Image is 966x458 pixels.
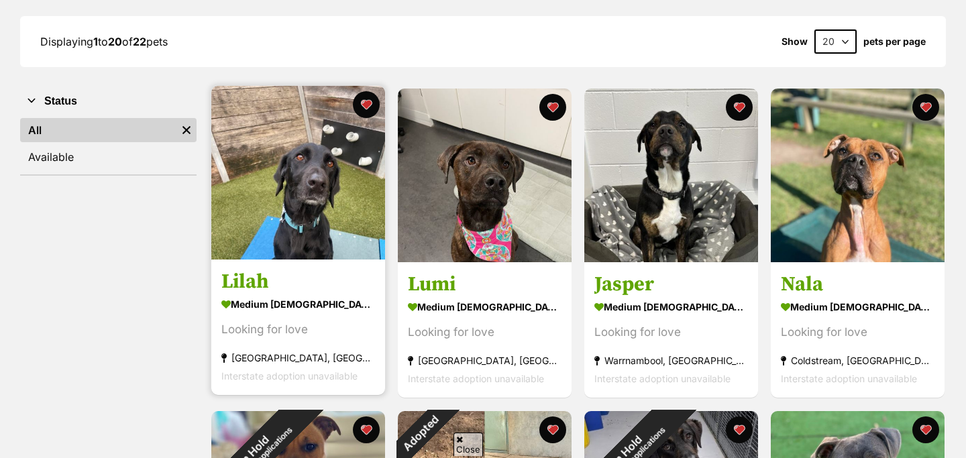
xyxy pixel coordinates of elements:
[133,35,146,48] strong: 22
[20,93,197,110] button: Status
[211,86,385,260] img: Lilah
[408,298,561,317] div: medium [DEMOGRAPHIC_DATA] Dog
[398,89,572,262] img: Lumi
[408,324,561,342] div: Looking for love
[771,262,945,398] a: Nala medium [DEMOGRAPHIC_DATA] Dog Looking for love Coldstream, [GEOGRAPHIC_DATA] Interstate adop...
[408,352,561,370] div: [GEOGRAPHIC_DATA], [GEOGRAPHIC_DATA]
[221,295,375,314] div: medium [DEMOGRAPHIC_DATA] Dog
[221,349,375,367] div: [GEOGRAPHIC_DATA], [GEOGRAPHIC_DATA]
[594,298,748,317] div: medium [DEMOGRAPHIC_DATA] Dog
[20,115,197,174] div: Status
[408,374,544,385] span: Interstate adoption unavailable
[108,35,122,48] strong: 20
[453,433,483,456] span: Close
[176,118,197,142] a: Remove filter
[912,416,939,443] button: favourite
[20,145,197,169] a: Available
[771,89,945,262] img: Nala
[726,416,753,443] button: favourite
[221,270,375,295] h3: Lilah
[584,262,758,398] a: Jasper medium [DEMOGRAPHIC_DATA] Dog Looking for love Warrnambool, [GEOGRAPHIC_DATA] Interstate a...
[781,324,934,342] div: Looking for love
[781,298,934,317] div: medium [DEMOGRAPHIC_DATA] Dog
[40,35,168,48] span: Displaying to of pets
[93,35,98,48] strong: 1
[594,272,748,298] h3: Jasper
[353,91,380,118] button: favourite
[594,374,731,385] span: Interstate adoption unavailable
[781,374,917,385] span: Interstate adoption unavailable
[912,94,939,121] button: favourite
[863,36,926,47] label: pets per page
[594,352,748,370] div: Warrnambool, [GEOGRAPHIC_DATA]
[781,272,934,298] h3: Nala
[353,416,380,443] button: favourite
[221,371,358,382] span: Interstate adoption unavailable
[408,272,561,298] h3: Lumi
[594,324,748,342] div: Looking for love
[539,416,566,443] button: favourite
[584,89,758,262] img: Jasper
[539,94,566,121] button: favourite
[726,94,753,121] button: favourite
[221,321,375,339] div: Looking for love
[398,262,572,398] a: Lumi medium [DEMOGRAPHIC_DATA] Dog Looking for love [GEOGRAPHIC_DATA], [GEOGRAPHIC_DATA] Intersta...
[781,352,934,370] div: Coldstream, [GEOGRAPHIC_DATA]
[20,118,176,142] a: All
[211,260,385,396] a: Lilah medium [DEMOGRAPHIC_DATA] Dog Looking for love [GEOGRAPHIC_DATA], [GEOGRAPHIC_DATA] Interst...
[782,36,808,47] span: Show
